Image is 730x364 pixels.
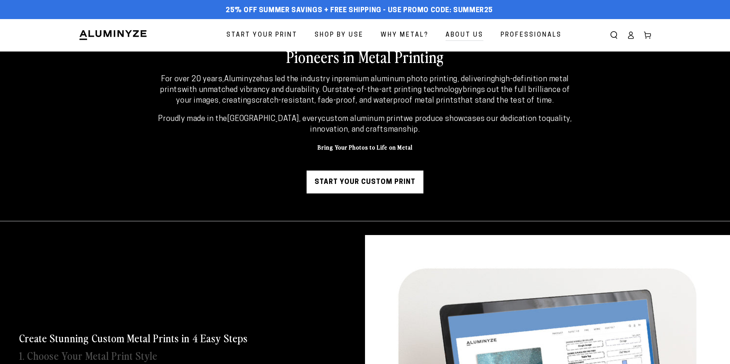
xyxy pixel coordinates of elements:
[251,97,458,105] strong: scratch-resistant, fade-proof, and waterproof metal prints
[224,76,260,83] strong: Aluminyze
[19,348,157,362] h3: 1. Choose Your Metal Print Style
[117,47,613,66] h2: Pioneers in Metal Printing
[307,171,423,193] a: Start Your Custom Print
[221,25,303,45] a: Start Your Print
[446,30,483,41] span: About Us
[310,115,572,134] strong: quality, innovation, and craftsmanship
[226,30,297,41] span: Start Your Print
[501,30,562,41] span: Professionals
[309,25,369,45] a: Shop By Use
[154,114,576,135] p: Proudly made in the , every we produce showcases our dedication to .
[154,74,576,106] p: For over 20 years, has led the industry in , delivering with unmatched vibrancy and durability. O...
[321,115,404,123] strong: custom aluminum print
[381,30,428,41] span: Why Metal?
[440,25,489,45] a: About Us
[227,115,299,123] strong: [GEOGRAPHIC_DATA]
[315,30,363,41] span: Shop By Use
[226,6,493,15] span: 25% off Summer Savings + Free Shipping - Use Promo Code: SUMMER25
[606,27,622,43] summary: Search our site
[318,143,413,151] strong: Bring Your Photos to Life on Metal
[335,86,463,94] strong: state-of-the-art printing technology
[160,76,569,94] strong: high-definition metal prints
[375,25,434,45] a: Why Metal?
[495,25,567,45] a: Professionals
[338,76,457,83] strong: premium aluminum photo printing
[19,331,248,345] h3: Create Stunning Custom Metal Prints in 4 Easy Steps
